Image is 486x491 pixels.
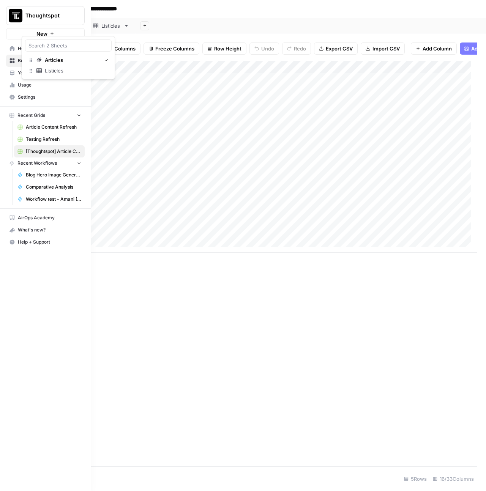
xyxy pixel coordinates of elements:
[26,172,81,178] span: Blog Hero Image Generator
[18,214,81,221] span: AirOps Academy
[45,56,63,64] div: Articles
[101,22,121,30] div: Listicles
[6,212,85,224] a: AirOps Academy
[155,45,194,52] span: Freeze Columns
[6,91,85,103] a: Settings
[25,55,112,65] a: Articles
[202,42,246,55] button: Row Height
[18,239,81,245] span: Help + Support
[45,67,64,74] div: Listicles
[314,42,358,55] button: Export CSV
[6,224,84,236] div: What's new?
[326,45,353,52] span: Export CSV
[26,136,81,143] span: Testing Refresh
[6,55,85,67] a: Browse
[423,45,452,52] span: Add Column
[87,18,136,33] a: Listicles
[401,473,430,485] div: 5 Rows
[26,184,81,190] span: Comparative Analysis
[282,42,311,55] button: Redo
[6,157,85,169] button: Recent Workflows
[25,12,71,19] span: Thoughtspot
[6,28,85,39] button: New
[261,45,274,52] span: Undo
[26,148,81,155] span: [Thoughtspot] Article Creation
[95,42,140,55] button: 33 Columns
[18,45,81,52] span: Home
[18,69,81,76] span: Your Data
[361,42,405,55] button: Import CSV
[17,160,57,167] span: Recent Workflows
[25,65,112,76] a: Listicles
[14,169,85,181] a: Blog Hero Image Generator
[14,145,85,157] a: [Thoughtspot] Article Creation
[14,133,85,145] a: Testing Refresh
[26,124,81,131] span: Article Content Refresh
[6,236,85,248] button: Help + Support
[372,45,400,52] span: Import CSV
[28,42,108,49] input: Search 2 Sheets
[18,94,81,101] span: Settings
[294,45,306,52] span: Redo
[18,57,81,64] span: Browse
[9,9,22,22] img: Thoughtspot Logo
[14,181,85,193] a: Comparative Analysis
[36,30,47,38] span: New
[26,196,81,203] span: Workflow test - Amani (Intelligent Insights)
[6,42,85,55] a: Home
[107,45,136,52] span: 33 Columns
[144,42,199,55] button: Freeze Columns
[6,79,85,91] a: Usage
[430,473,477,485] div: 16/33 Columns
[6,224,85,236] button: What's new?
[6,6,85,25] button: Workspace: Thoughtspot
[411,42,457,55] button: Add Column
[6,67,85,79] a: Your Data
[14,121,85,133] a: Article Content Refresh
[6,110,85,121] button: Recent Grids
[214,45,241,52] span: Row Height
[17,112,45,119] span: Recent Grids
[249,42,279,55] button: Undo
[14,193,85,205] a: Workflow test - Amani (Intelligent Insights)
[18,82,81,88] span: Usage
